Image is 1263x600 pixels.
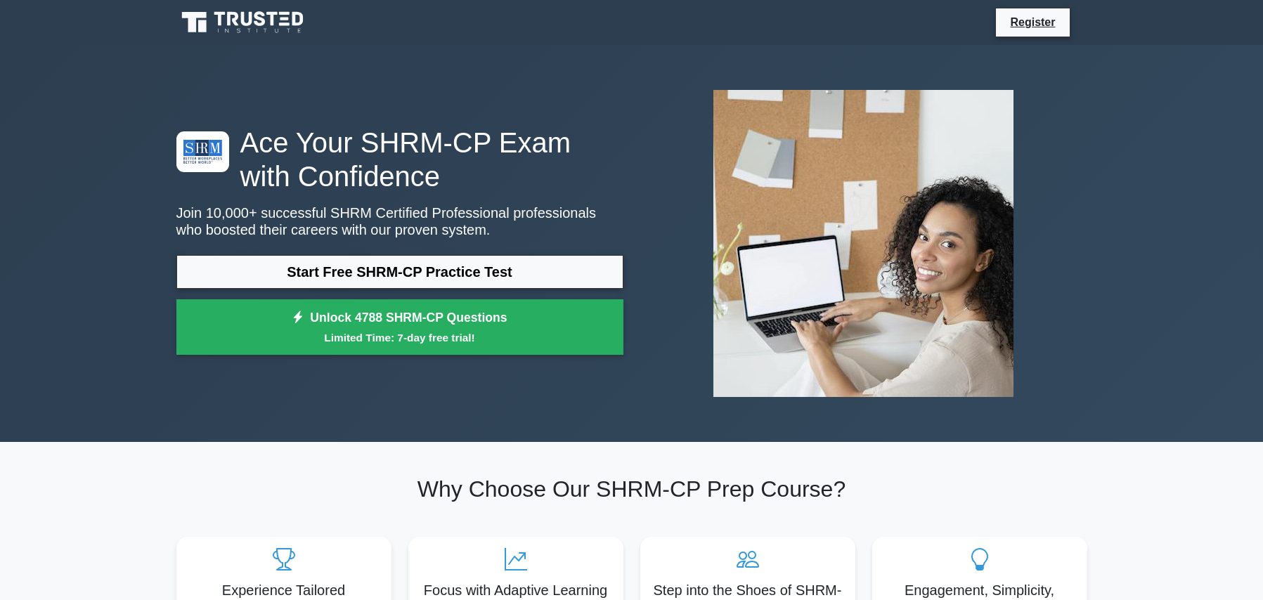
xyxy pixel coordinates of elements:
h1: Ace Your SHRM-CP Exam with Confidence [176,126,623,193]
small: Limited Time: 7-day free trial! [194,330,606,346]
h2: Why Choose Our SHRM-CP Prep Course? [176,476,1087,502]
a: Start Free SHRM-CP Practice Test [176,255,623,289]
h5: Focus with Adaptive Learning [420,582,612,599]
p: Join 10,000+ successful SHRM Certified Professional professionals who boosted their careers with ... [176,204,623,238]
a: Register [1002,13,1063,31]
a: Unlock 4788 SHRM-CP QuestionsLimited Time: 7-day free trial! [176,299,623,356]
